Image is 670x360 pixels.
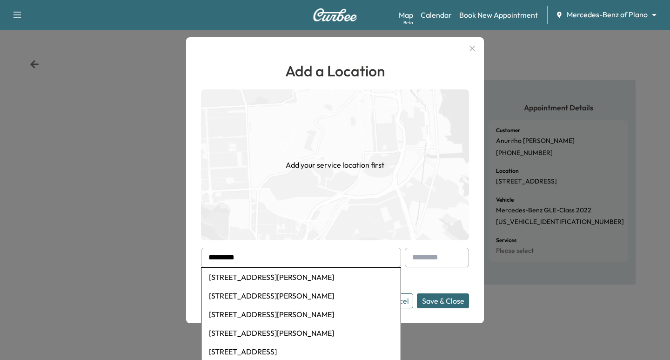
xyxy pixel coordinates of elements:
a: Calendar [421,9,452,20]
img: empty-map-CL6vilOE.png [201,89,469,240]
a: Book New Appointment [459,9,538,20]
span: Mercedes-Benz of Plano [567,9,648,20]
li: [STREET_ADDRESS][PERSON_NAME] [201,268,401,286]
a: MapBeta [399,9,413,20]
li: [STREET_ADDRESS][PERSON_NAME] [201,286,401,305]
div: Beta [403,19,413,26]
h1: Add a Location [201,60,469,82]
li: [STREET_ADDRESS][PERSON_NAME] [201,305,401,324]
button: Save & Close [417,293,469,308]
img: Curbee Logo [313,8,357,21]
h1: Add your service location first [286,159,384,170]
li: [STREET_ADDRESS][PERSON_NAME] [201,324,401,342]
